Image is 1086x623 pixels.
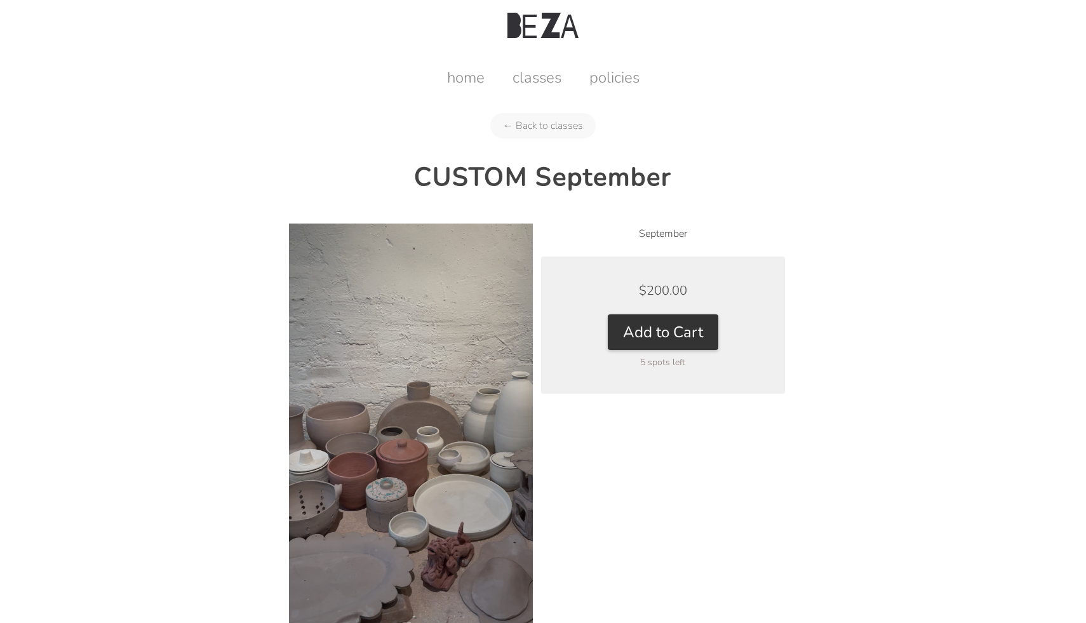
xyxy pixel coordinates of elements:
[289,160,797,194] h2: CUSTOM September
[289,418,533,432] a: CUSTOM September product photo
[577,67,652,88] a: policies
[500,67,574,88] a: classes
[566,282,760,299] div: $200.00
[566,356,760,368] div: 5 spots left
[434,67,497,88] a: home
[490,113,596,138] a: ← Back to classes
[608,314,718,350] button: Add to Cart
[507,13,579,38] img: Beza Studio Logo
[541,224,785,244] li: September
